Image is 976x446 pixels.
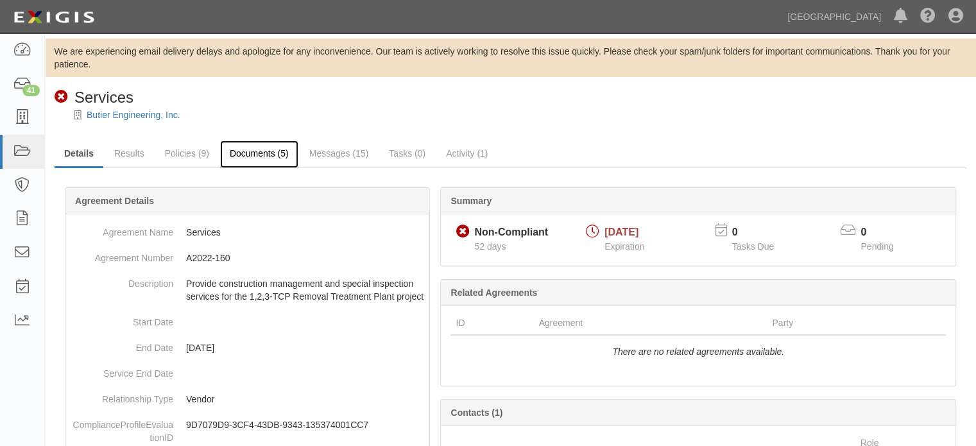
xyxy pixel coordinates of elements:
[71,271,173,290] dt: Description
[74,89,133,106] span: Services
[55,87,133,108] div: Services
[71,245,173,264] dt: Agreement Number
[920,9,936,24] i: Help Center - Complianz
[71,335,173,354] dt: End Date
[71,412,173,444] dt: ComplianceProfileEvaluationID
[71,361,173,380] dt: Service End Date
[105,141,154,166] a: Results
[55,141,103,168] a: Details
[71,309,173,329] dt: Start Date
[71,386,173,406] dt: Relationship Type
[612,347,784,357] i: There are no related agreements available.
[300,141,379,166] a: Messages (15)
[186,277,424,303] p: Provide construction management and special inspection services for the 1,2,3-TCP Removal Treatme...
[474,241,506,252] span: Since 07/01/2025
[860,241,893,252] span: Pending
[10,6,98,29] img: logo-5460c22ac91f19d4615b14bd174203de0afe785f0fc80cf4dbbc73dc1793850b.png
[55,90,68,104] i: Non-Compliant
[450,196,492,206] b: Summary
[860,225,909,240] p: 0
[220,141,298,168] a: Documents (5)
[71,245,424,271] dd: A2022-160
[456,225,469,239] i: Non-Compliant
[450,287,537,298] b: Related Agreements
[75,196,154,206] b: Agreement Details
[45,45,976,71] div: We are experiencing email delivery delays and apologize for any inconvenience. Our team is active...
[71,335,424,361] dd: [DATE]
[71,219,424,245] dd: Services
[450,407,502,418] b: Contacts (1)
[379,141,435,166] a: Tasks (0)
[71,386,424,412] dd: Vendor
[604,241,644,252] span: Expiration
[436,141,497,166] a: Activity (1)
[474,225,548,240] div: Non-Compliant
[534,311,767,335] th: Agreement
[767,311,902,335] th: Party
[732,241,774,252] span: Tasks Due
[87,110,180,120] a: Butier Engineering, Inc.
[450,311,533,335] th: ID
[71,219,173,239] dt: Agreement Name
[22,85,40,96] div: 41
[186,418,424,431] p: 9D7079D9-3CF4-43DB-9343-135374001CC7
[781,4,887,30] a: [GEOGRAPHIC_DATA]
[604,227,638,237] span: [DATE]
[732,225,790,240] p: 0
[155,141,219,166] a: Policies (9)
